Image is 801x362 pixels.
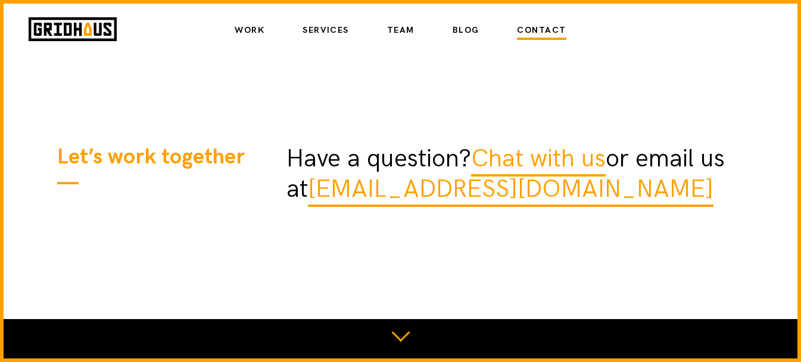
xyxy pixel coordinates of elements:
[387,20,414,40] a: Team
[286,144,744,205] p: Have a question? or email us at
[741,302,787,348] iframe: Drift Widget Chat Controller
[57,144,286,196] h1: Let’s work together
[303,20,349,40] a: Services
[471,144,606,177] a: Chat with us
[235,20,264,40] a: Work
[517,20,566,40] a: Contact
[453,20,479,40] a: Blog
[29,17,117,41] img: Gridhaus logo
[308,174,713,207] a: [EMAIL_ADDRESS][DOMAIN_NAME]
